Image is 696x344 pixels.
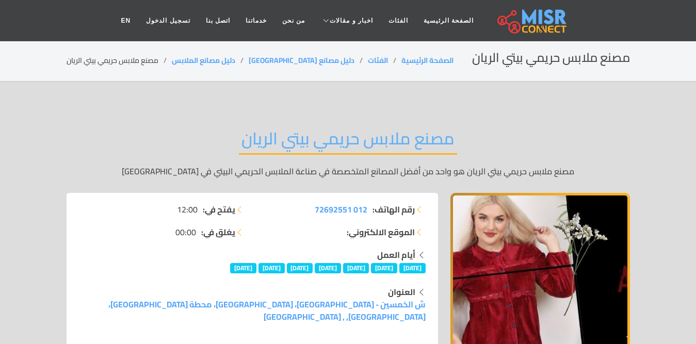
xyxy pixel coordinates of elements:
a: الفئات [381,11,416,30]
h2: مصنع ملابس حريمي بيتي الريان [472,51,630,65]
span: [DATE] [258,263,285,273]
a: الصفحة الرئيسية [401,54,454,67]
span: [DATE] [399,263,426,273]
a: دليل مصانع الملابس [172,54,235,67]
strong: العنوان [388,284,415,300]
p: مصنع ملابس حريمي بيتي الريان هو واحد من أفضل المصانع المتخصصة في صناعة الملابس الحريمي البيتي في ... [67,165,630,177]
span: [DATE] [343,263,369,273]
strong: الموقع الالكتروني: [347,226,415,238]
a: 012 72692551 [315,203,367,216]
span: 12:00 [177,203,198,216]
a: تسجيل الدخول [138,11,198,30]
a: الصفحة الرئيسية [416,11,481,30]
span: [DATE] [371,263,397,273]
span: 00:00 [175,226,196,238]
a: ش الخمسين - [GEOGRAPHIC_DATA]، [GEOGRAPHIC_DATA]، محطة [GEOGRAPHIC_DATA]، [GEOGRAPHIC_DATA], , [G... [108,297,426,324]
a: دليل مصانع [GEOGRAPHIC_DATA] [249,54,354,67]
span: [DATE] [287,263,313,273]
span: [DATE] [315,263,341,273]
a: الفئات [368,54,388,67]
span: 012 72692551 [315,202,367,217]
a: من نحن [274,11,313,30]
a: خدماتنا [238,11,274,30]
img: main.misr_connect [497,8,566,34]
a: اخبار و مقالات [313,11,381,30]
strong: رقم الهاتف: [373,203,415,216]
span: اخبار و مقالات [330,16,373,25]
span: [DATE] [230,263,256,273]
a: اتصل بنا [198,11,238,30]
strong: يغلق في: [201,226,235,238]
strong: أيام العمل [377,247,415,263]
a: EN [114,11,139,30]
li: مصنع ملابس حريمي بيتي الريان [67,55,172,66]
strong: يفتح في: [203,203,235,216]
h2: مصنع ملابس حريمي بيتي الريان [239,128,457,155]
